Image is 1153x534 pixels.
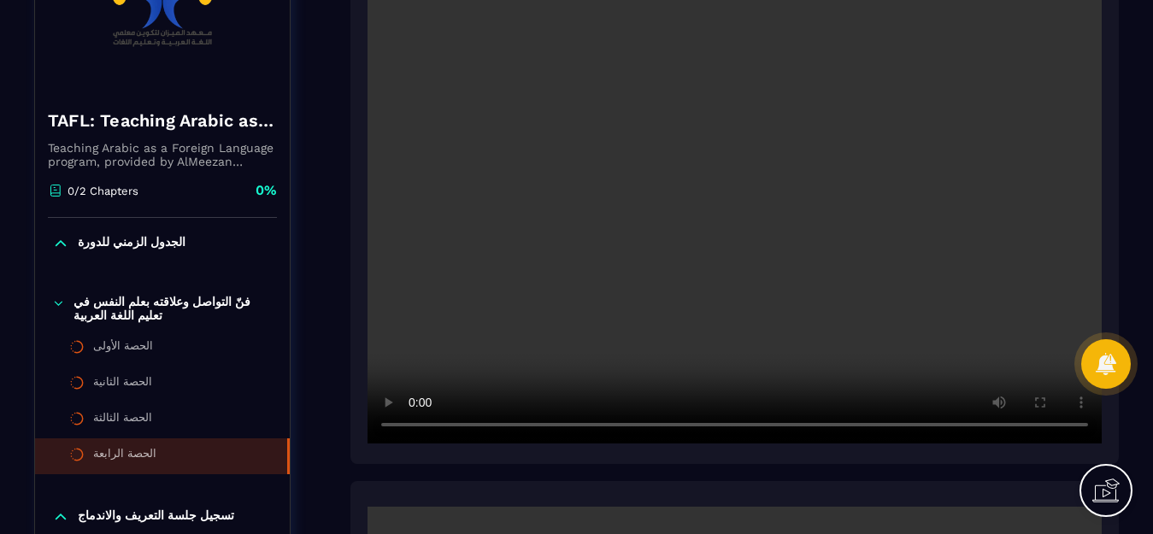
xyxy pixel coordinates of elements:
[48,109,277,132] h4: TAFL: Teaching Arabic as a Foreign Language program - august
[93,447,156,466] div: الحصة الرابعة
[256,181,277,200] p: 0%
[78,235,185,252] p: الجدول الزمني للدورة
[78,508,234,525] p: تسجيل جلسة التعريف والاندماج
[93,339,153,358] div: الحصة الأولى
[68,185,138,197] p: 0/2 Chapters
[48,141,277,168] p: Teaching Arabic as a Foreign Language program, provided by AlMeezan Academy in the [GEOGRAPHIC_DATA]
[93,411,152,430] div: الحصة الثالثة
[93,375,152,394] div: الحصة الثانية
[74,295,273,322] p: فنّ التواصل وعلاقته بعلم النفس في تعليم اللغة العربية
